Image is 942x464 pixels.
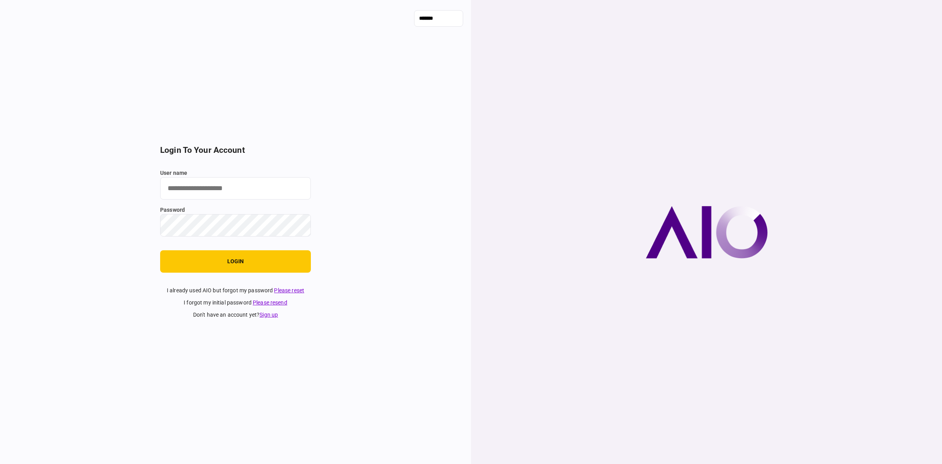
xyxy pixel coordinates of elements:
[160,206,311,214] label: password
[160,299,311,307] div: I forgot my initial password
[160,311,311,319] div: don't have an account yet ?
[274,287,304,293] a: Please reset
[259,312,278,318] a: Sign up
[160,286,311,295] div: I already used AIO but forgot my password
[160,250,311,273] button: login
[414,10,463,27] input: show language options
[160,214,311,237] input: password
[160,177,311,200] input: user name
[160,169,311,177] label: user name
[160,145,311,155] h2: login to your account
[646,206,768,259] img: AIO company logo
[253,299,287,306] a: Please resend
